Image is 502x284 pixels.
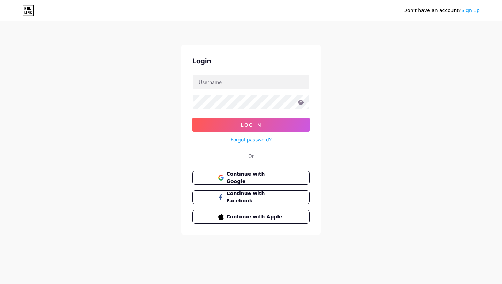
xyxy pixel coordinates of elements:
[192,171,310,185] button: Continue with Google
[241,122,261,128] span: Log In
[227,170,284,185] span: Continue with Google
[192,190,310,204] button: Continue with Facebook
[403,7,480,14] div: Don't have an account?
[192,56,310,66] div: Login
[227,213,284,221] span: Continue with Apple
[192,118,310,132] button: Log In
[227,190,284,205] span: Continue with Facebook
[192,210,310,224] button: Continue with Apple
[193,75,309,89] input: Username
[248,152,254,160] div: Or
[461,8,480,13] a: Sign up
[231,136,272,143] a: Forgot password?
